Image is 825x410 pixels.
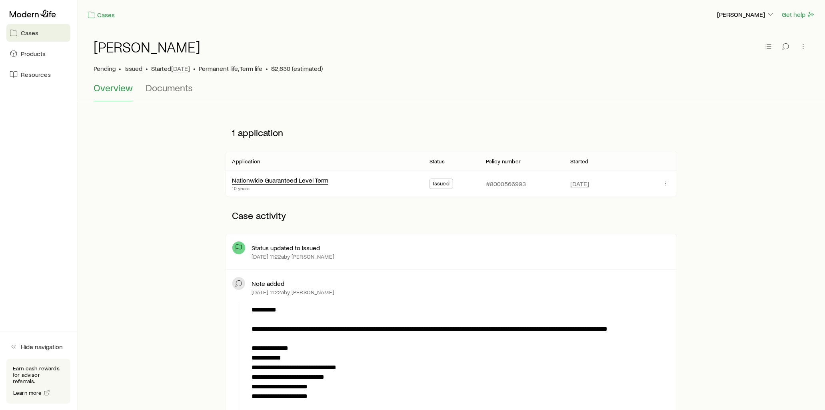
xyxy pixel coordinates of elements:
[6,359,70,404] div: Earn cash rewards for advisor referrals.Learn more
[146,82,193,93] span: Documents
[21,29,38,37] span: Cases
[6,24,70,42] a: Cases
[6,66,70,83] a: Resources
[226,121,677,145] p: 1 application
[13,390,42,396] span: Learn more
[429,158,445,165] p: Status
[171,64,190,72] span: [DATE]
[6,45,70,62] a: Products
[13,365,64,384] p: Earn cash rewards for advisor referrals.
[21,70,51,78] span: Resources
[21,343,63,351] span: Hide navigation
[486,180,526,188] p: #8000566993
[226,203,677,227] p: Case activity
[486,158,521,165] p: Policy number
[571,180,589,188] span: [DATE]
[252,244,320,252] p: Status updated to Issued
[717,10,775,18] p: [PERSON_NAME]
[119,64,121,72] span: •
[717,10,775,20] button: [PERSON_NAME]
[94,39,200,55] h1: [PERSON_NAME]
[94,64,116,72] p: Pending
[6,338,70,356] button: Hide navigation
[94,82,133,93] span: Overview
[271,64,323,72] span: $2,630 (estimated)
[252,279,284,287] p: Note added
[21,50,46,58] span: Products
[146,64,148,72] span: •
[193,64,196,72] span: •
[151,64,190,72] p: Started
[232,158,260,165] p: Application
[266,64,268,72] span: •
[124,64,142,72] span: Issued
[87,10,115,20] a: Cases
[252,253,334,260] p: [DATE] 11:22a by [PERSON_NAME]
[781,10,815,19] button: Get help
[433,180,449,189] span: Issued
[199,64,262,72] span: Permanent life, Term life
[571,158,589,165] p: Started
[94,82,809,101] div: Case details tabs
[232,185,328,191] p: 10 years
[232,176,328,184] a: Nationwide Guaranteed Level Term
[252,289,334,295] p: [DATE] 11:22a by [PERSON_NAME]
